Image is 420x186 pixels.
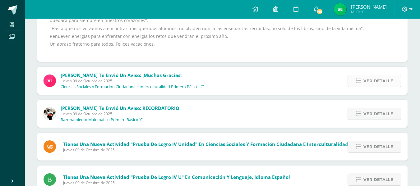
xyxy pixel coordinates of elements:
[63,174,290,180] span: Tienes una nueva actividad "Prueba de logro IV U" En Comunicación y Lenguaje, Idioma Español
[363,108,393,120] span: Ver detalle
[363,141,393,152] span: Ver detalle
[316,8,323,15] span: 169
[351,9,387,15] span: Mi Perfil
[61,78,204,84] span: Jueves 09 de Octubre de 2025
[63,147,348,152] span: Jueves 09 de Octubre de 2025
[351,4,387,10] span: [PERSON_NAME]
[61,72,182,78] span: [PERSON_NAME] te envió un aviso: ¡Muchas gracias!
[334,3,346,16] img: 44968dc20b0d3cc3d6797ce91ee8f3c8.png
[63,180,290,185] span: Jueves 09 de Octubre de 2025
[363,174,393,185] span: Ver detalle
[61,84,204,89] p: Ciencias Sociales y Formación Ciudadana e Interculturalidad Primero Básico 'C'
[61,105,179,111] span: [PERSON_NAME] te envió un aviso: RECORDATORIO
[44,75,56,87] img: bd6d0aa147d20350c4821b7c643124fa.png
[63,141,348,147] span: Tienes una nueva actividad "Prueba de Logro IV Unidad" En Ciencias Sociales y Formación Ciudadana...
[44,107,56,120] img: d172b984f1f79fc296de0e0b277dc562.png
[61,111,179,116] span: Jueves 09 de Octubre de 2025
[61,117,144,122] p: Razonamiento Matemático Primero Básico 'C'
[363,75,393,87] span: Ver detalle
